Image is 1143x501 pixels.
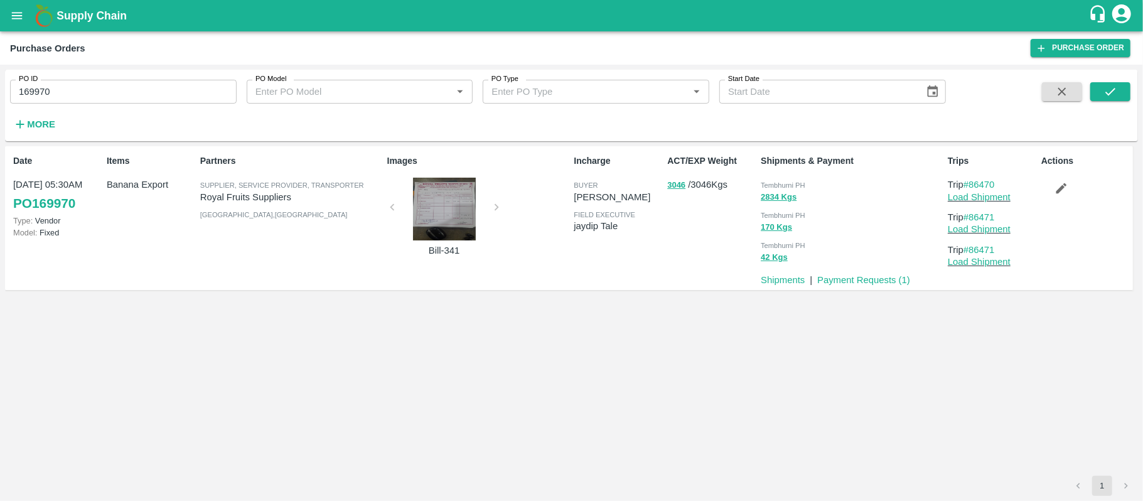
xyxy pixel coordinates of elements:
[13,178,102,191] p: [DATE] 05:30AM
[948,154,1036,168] p: Trips
[13,192,75,215] a: PO169970
[1031,39,1130,57] a: Purchase Order
[56,9,127,22] b: Supply Chain
[387,154,569,168] p: Images
[574,211,635,218] span: field executive
[761,251,788,265] button: 42 Kgs
[761,212,805,219] span: Tembhurni PH
[200,154,382,168] p: Partners
[761,154,943,168] p: Shipments & Payment
[1041,154,1130,168] p: Actions
[761,181,805,189] span: Tembhurni PH
[200,190,382,204] p: Royal Fruits Suppliers
[13,154,102,168] p: Date
[255,74,287,84] label: PO Model
[574,219,662,233] p: jaydip Tale
[250,83,432,100] input: Enter PO Model
[56,7,1088,24] a: Supply Chain
[13,228,37,237] span: Model:
[948,257,1011,267] a: Load Shipment
[200,181,364,189] span: Supplier, Service Provider, Transporter
[817,275,910,285] a: Payment Requests (1)
[728,74,759,84] label: Start Date
[3,1,31,30] button: open drawer
[13,227,102,239] p: Fixed
[574,190,662,204] p: [PERSON_NAME]
[948,224,1011,234] a: Load Shipment
[574,154,662,168] p: Incharge
[397,244,491,257] p: Bill-341
[719,80,915,104] input: Start Date
[19,74,38,84] label: PO ID
[948,243,1036,257] p: Trip
[13,215,102,227] p: Vendor
[948,178,1036,191] p: Trip
[200,211,348,218] span: [GEOGRAPHIC_DATA] , [GEOGRAPHIC_DATA]
[27,119,55,129] strong: More
[921,80,945,104] button: Choose date
[1088,4,1110,27] div: customer-support
[31,3,56,28] img: logo
[486,83,668,100] input: Enter PO Type
[10,80,237,104] input: Enter PO ID
[1110,3,1133,29] div: account of current user
[761,220,792,235] button: 170 Kgs
[667,178,756,192] p: / 3046 Kgs
[574,181,598,189] span: buyer
[1092,476,1112,496] button: page 1
[667,178,685,193] button: 3046
[667,154,756,168] p: ACT/EXP Weight
[963,180,995,190] a: #86470
[963,245,995,255] a: #86471
[761,275,805,285] a: Shipments
[107,178,195,191] p: Banana Export
[963,212,995,222] a: #86471
[10,40,85,57] div: Purchase Orders
[13,216,33,225] span: Type:
[761,190,797,205] button: 2834 Kgs
[452,83,468,100] button: Open
[805,268,812,287] div: |
[948,192,1011,202] a: Load Shipment
[491,74,518,84] label: PO Type
[107,154,195,168] p: Items
[948,210,1036,224] p: Trip
[689,83,705,100] button: Open
[761,242,805,249] span: Tembhurni PH
[1066,476,1138,496] nav: pagination navigation
[10,114,58,135] button: More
